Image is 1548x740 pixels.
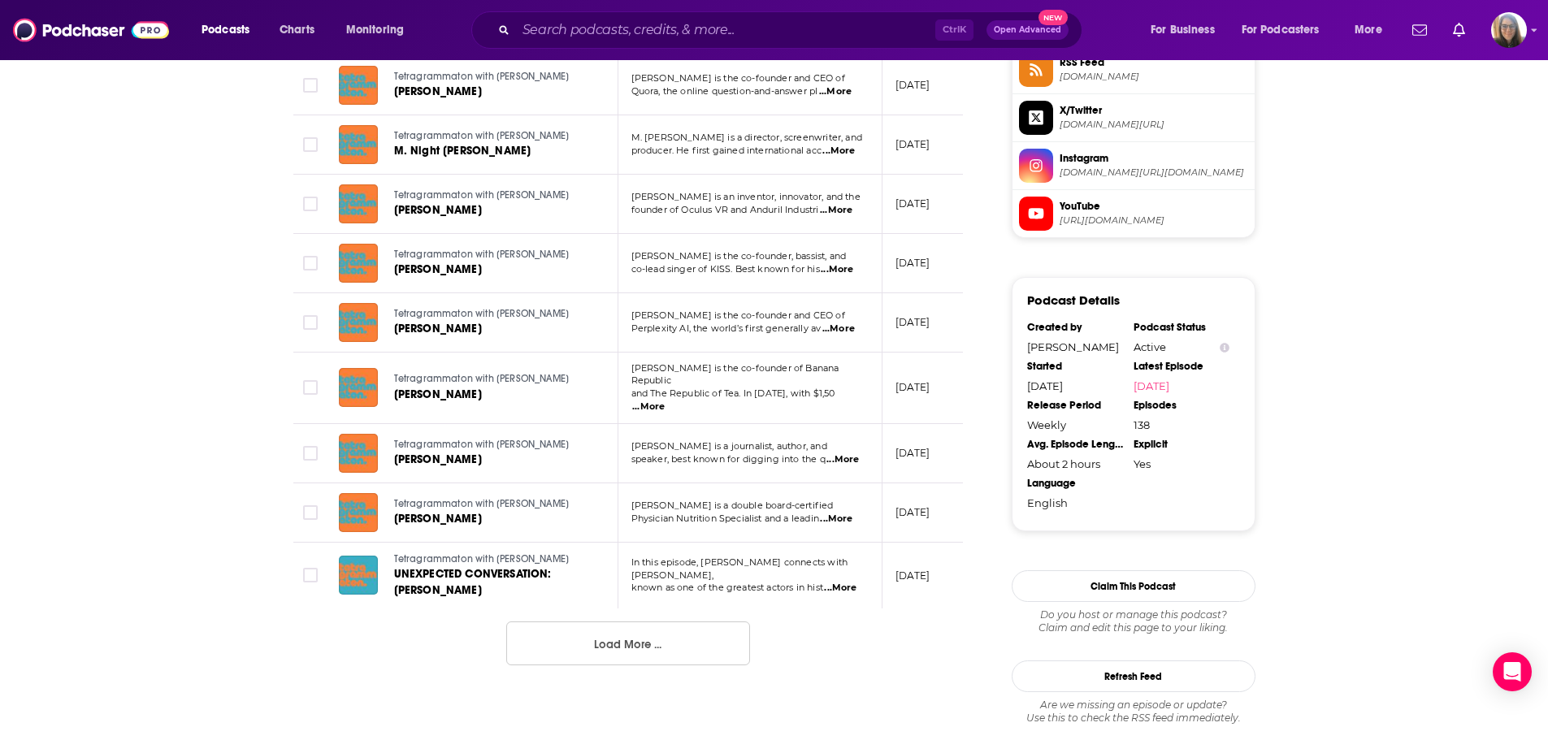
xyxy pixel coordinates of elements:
span: Toggle select row [303,568,318,582]
span: known as one of the greatest actors in hist [631,582,823,593]
div: Started [1027,360,1123,373]
span: Tetragrammaton with [PERSON_NAME] [394,249,570,260]
button: Refresh Feed [1012,660,1255,692]
span: Open Advanced [994,26,1061,34]
span: producer. He first gained international acc [631,145,822,156]
div: Episodes [1134,399,1229,412]
span: In this episode, [PERSON_NAME] connects with [PERSON_NAME], [631,556,848,581]
span: [PERSON_NAME] is the co-founder, bassist, and [631,250,847,262]
img: Podchaser - Follow, Share and Rate Podcasts [13,15,169,45]
div: Latest Episode [1134,360,1229,373]
a: [DATE] [1134,379,1229,392]
span: twitter.com/tetranow [1060,119,1248,131]
span: Tetragrammaton with [PERSON_NAME] [394,189,570,201]
span: Tetragrammaton with [PERSON_NAME] [394,498,570,509]
a: [PERSON_NAME] [394,84,588,100]
span: [PERSON_NAME] is the co-founder of Banana Republic [631,362,839,387]
span: Monitoring [346,19,404,41]
h3: Podcast Details [1027,292,1120,308]
a: Show notifications dropdown [1446,16,1472,44]
span: Tetragrammaton with [PERSON_NAME] [394,439,570,450]
span: ...More [820,513,852,526]
span: UNEXPECTED CONVERSATION: [PERSON_NAME] [394,567,552,597]
p: [DATE] [895,78,930,92]
a: Tetragrammaton with [PERSON_NAME] [394,188,588,203]
p: [DATE] [895,505,930,519]
a: Show notifications dropdown [1406,16,1433,44]
div: Explicit [1134,438,1229,451]
a: M. Night [PERSON_NAME] [394,143,588,159]
span: [PERSON_NAME] is a journalist, author, and [631,440,827,452]
span: ...More [820,204,852,217]
span: Toggle select row [303,315,318,330]
a: Tetragrammaton with [PERSON_NAME] [394,70,588,84]
span: founder of Oculus VR and Anduril Industri [631,204,819,215]
span: Tetragrammaton with [PERSON_NAME] [394,130,570,141]
button: Open AdvancedNew [986,20,1069,40]
span: ...More [819,85,852,98]
span: Toggle select row [303,380,318,395]
span: Toggle select row [303,137,318,152]
button: open menu [190,17,271,43]
span: ...More [632,400,665,413]
a: [PERSON_NAME] [394,387,588,403]
a: Tetragrammaton with [PERSON_NAME] [394,307,588,322]
span: Do you host or manage this podcast? [1012,608,1255,621]
a: RSS Feed[DOMAIN_NAME] [1019,53,1248,87]
span: Quora, the online question-and-answer pl [631,85,818,97]
div: Language [1027,477,1123,490]
span: [PERSON_NAME] is a double board-certified [631,500,834,511]
span: Toggle select row [303,197,318,211]
button: open menu [1231,17,1343,43]
img: User Profile [1491,12,1527,48]
div: Yes [1134,457,1229,470]
a: UNEXPECTED CONVERSATION: [PERSON_NAME] [394,566,589,599]
span: Instagram [1060,151,1248,166]
div: Weekly [1027,418,1123,431]
span: [PERSON_NAME] [394,452,482,466]
span: M. Night [PERSON_NAME] [394,144,531,158]
span: Toggle select row [303,78,318,93]
a: Tetragrammaton with [PERSON_NAME] [394,438,588,452]
div: [PERSON_NAME] [1027,340,1123,353]
div: Created by [1027,321,1123,334]
span: [PERSON_NAME] [394,203,482,217]
button: open menu [1343,17,1403,43]
span: Perplexity AI, the world’s first generally av [631,322,822,334]
p: [DATE] [895,569,930,582]
a: Tetragrammaton with [PERSON_NAME] [394,497,588,512]
span: Physician Nutrition Specialist and a leadin [631,513,819,524]
button: Load More ... [506,621,750,665]
span: co-lead singer of KISS. Best known for his [631,263,820,275]
span: M. [PERSON_NAME] is a director, screenwriter, and [631,132,862,143]
span: [PERSON_NAME] is the co-founder and CEO of [631,72,845,84]
span: instagram.com/tetragrammaton.now [1060,167,1248,179]
span: For Podcasters [1242,19,1320,41]
span: Tetragrammaton with [PERSON_NAME] [394,373,570,384]
div: English [1027,496,1123,509]
div: Avg. Episode Length [1027,438,1123,451]
span: [PERSON_NAME] is an inventor, innovator, and the [631,191,861,202]
span: Podcasts [202,19,249,41]
a: Tetragrammaton with [PERSON_NAME] [394,372,588,387]
span: ...More [824,582,856,595]
div: About 2 hours [1027,457,1123,470]
div: Claim and edit this page to your liking. [1012,608,1255,634]
div: 138 [1134,418,1229,431]
span: For Business [1151,19,1215,41]
span: YouTube [1060,199,1248,214]
span: RSS Feed [1060,55,1248,70]
a: [PERSON_NAME] [394,452,588,468]
div: Active [1134,340,1229,353]
span: Tetragrammaton with [PERSON_NAME] [394,308,570,319]
a: Tetragrammaton with [PERSON_NAME] [394,248,588,262]
input: Search podcasts, credits, & more... [516,17,935,43]
a: Charts [269,17,324,43]
div: [DATE] [1027,379,1123,392]
div: Are we missing an episode or update? Use this to check the RSS feed immediately. [1012,699,1255,725]
span: Charts [280,19,314,41]
span: ...More [822,145,855,158]
span: [PERSON_NAME] [394,322,482,335]
div: Release Period [1027,399,1123,412]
